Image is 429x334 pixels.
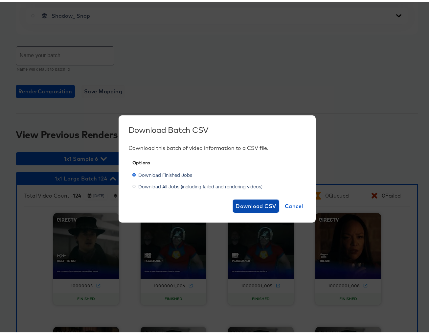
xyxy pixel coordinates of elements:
span: Download Finished Jobs [138,170,192,176]
div: Download Batch CSV [128,123,306,132]
div: Options [132,158,302,163]
span: Cancel [285,200,303,209]
span: Download CSV [236,200,276,209]
span: Download All Jobs (including failed and rendering videos) [138,181,262,188]
button: Cancel [282,198,306,211]
div: Download this batch of video information to a CSV file. [128,143,306,149]
button: Download CSV [233,198,279,211]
